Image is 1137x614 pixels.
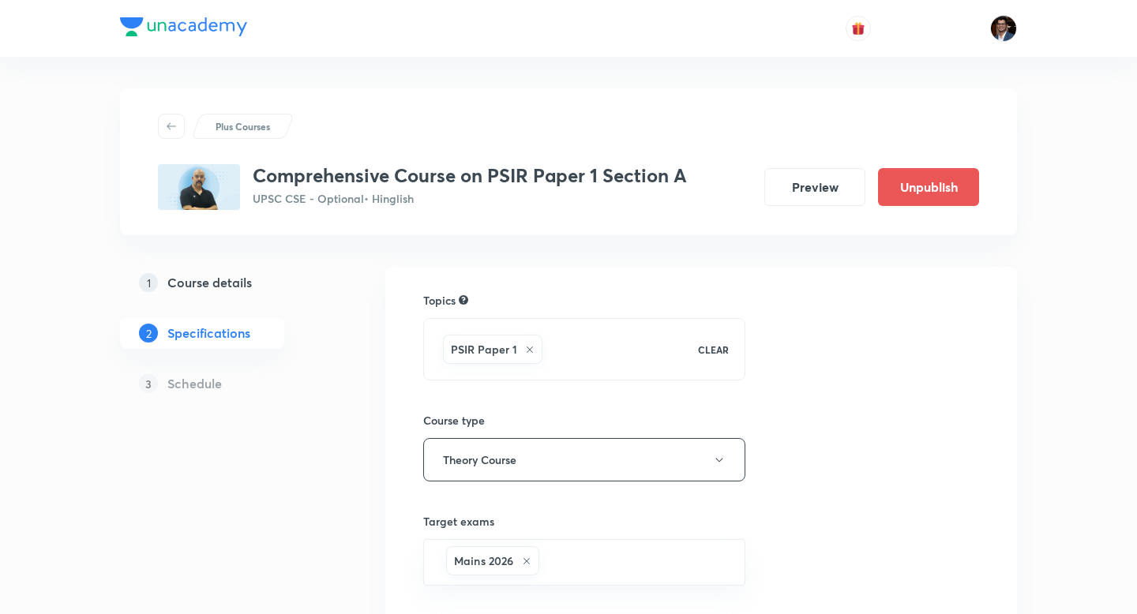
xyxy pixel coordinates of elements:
[139,273,158,292] p: 1
[423,513,745,530] h6: Target exams
[851,21,865,36] img: avatar
[120,17,247,36] img: Company Logo
[167,324,250,343] h5: Specifications
[423,412,745,429] h6: Course type
[846,16,871,41] button: avatar
[990,15,1017,42] img: Amber Nigam
[139,374,158,393] p: 3
[451,341,517,358] h6: PSIR Paper 1
[216,119,270,133] p: Plus Courses
[120,267,335,298] a: 1Course details
[139,324,158,343] p: 2
[459,293,468,307] div: Search for topics
[158,164,240,210] img: 15F24158-5892-43CB-9A2E-FF781559987D_plus.png
[253,190,687,207] p: UPSC CSE - Optional • Hinglish
[764,168,865,206] button: Preview
[253,164,687,187] h3: Comprehensive Course on PSIR Paper 1 Section A
[698,343,729,357] p: CLEAR
[736,561,739,564] button: Open
[120,17,247,40] a: Company Logo
[167,273,252,292] h5: Course details
[423,438,745,481] button: Theory Course
[167,374,222,393] h5: Schedule
[878,168,979,206] button: Unpublish
[454,552,514,569] h6: Mains 2026
[423,292,456,309] h6: Topics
